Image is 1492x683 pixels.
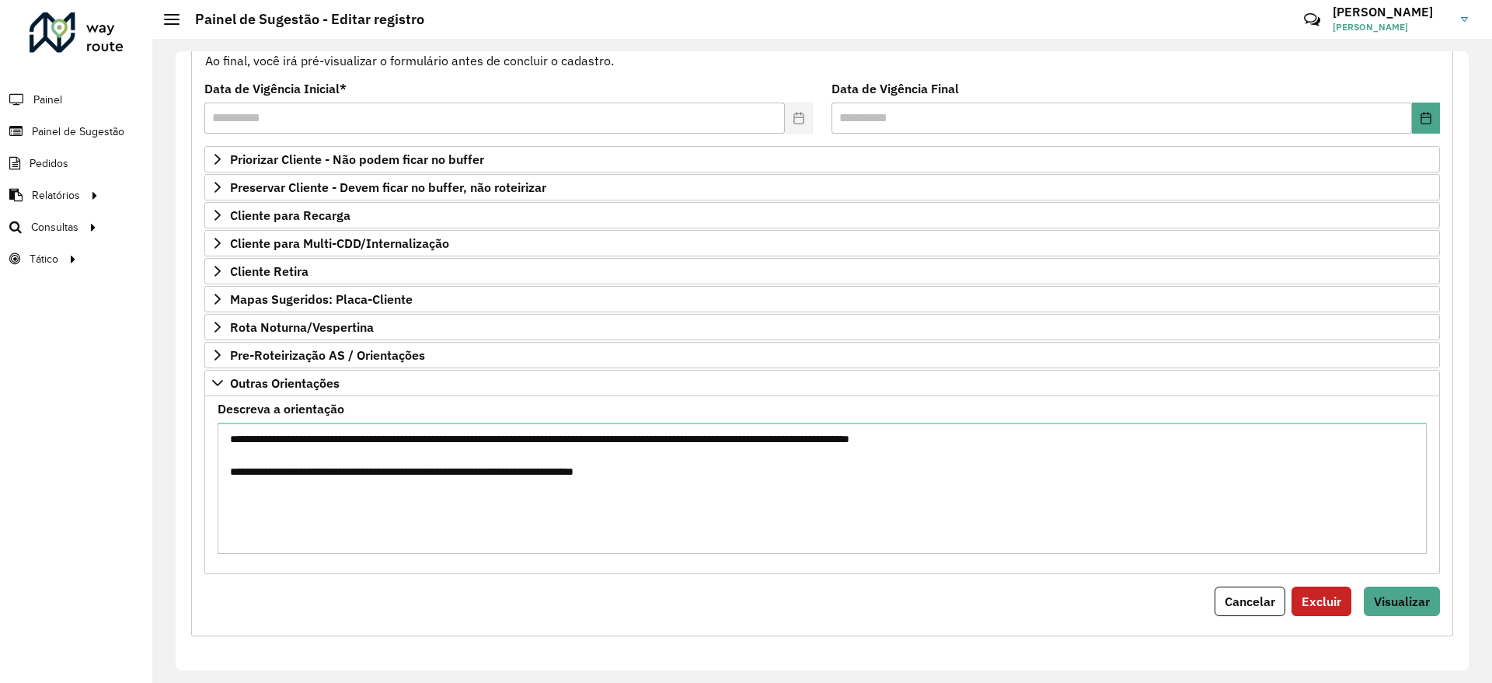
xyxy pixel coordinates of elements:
a: Priorizar Cliente - Não podem ficar no buffer [204,146,1440,172]
span: Priorizar Cliente - Não podem ficar no buffer [230,153,484,166]
span: Preservar Cliente - Devem ficar no buffer, não roteirizar [230,181,546,193]
span: Pedidos [30,155,68,172]
a: Pre-Roteirização AS / Orientações [204,342,1440,368]
span: Painel [33,92,62,108]
span: Tático [30,251,58,267]
span: [PERSON_NAME] [1333,20,1449,34]
span: Visualizar [1374,594,1430,609]
a: Preservar Cliente - Devem ficar no buffer, não roteirizar [204,174,1440,200]
span: Relatórios [32,187,80,204]
a: Cliente Retira [204,258,1440,284]
button: Visualizar [1364,587,1440,616]
span: Excluir [1302,594,1341,609]
span: Outras Orientações [230,377,340,389]
a: Outras Orientações [204,370,1440,396]
label: Descreva a orientação [218,399,344,418]
span: Pre-Roteirização AS / Orientações [230,349,425,361]
span: Rota Noturna/Vespertina [230,321,374,333]
button: Choose Date [1412,103,1440,134]
a: Cliente para Recarga [204,202,1440,228]
span: Cliente para Recarga [230,209,350,221]
span: Cliente Retira [230,265,309,277]
h2: Painel de Sugestão - Editar registro [180,11,424,28]
button: Cancelar [1215,587,1285,616]
div: Outras Orientações [204,396,1440,574]
span: Cancelar [1225,594,1275,609]
label: Data de Vigência Final [831,79,959,98]
a: Contato Rápido [1295,3,1329,37]
label: Data de Vigência Inicial [204,79,347,98]
button: Excluir [1292,587,1351,616]
span: Cliente para Multi-CDD/Internalização [230,237,449,249]
a: Mapas Sugeridos: Placa-Cliente [204,286,1440,312]
a: Cliente para Multi-CDD/Internalização [204,230,1440,256]
span: Mapas Sugeridos: Placa-Cliente [230,293,413,305]
span: Consultas [31,219,78,235]
span: Painel de Sugestão [32,124,124,140]
a: Rota Noturna/Vespertina [204,314,1440,340]
h3: [PERSON_NAME] [1333,5,1449,19]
